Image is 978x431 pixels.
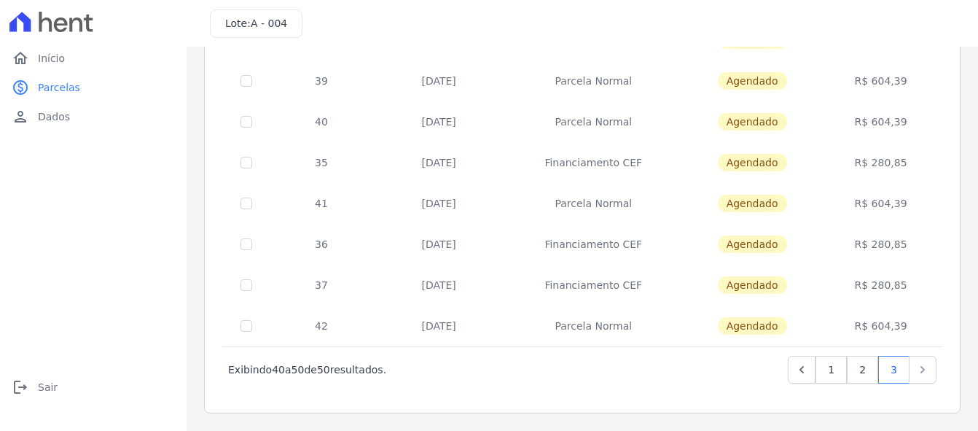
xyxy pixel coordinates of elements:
h3: Lote: [225,16,287,31]
td: [DATE] [373,142,504,183]
td: R$ 604,39 [822,101,939,142]
td: 39 [270,61,373,101]
span: 50 [317,364,330,376]
td: R$ 604,39 [822,306,939,346]
span: Início [38,51,65,66]
span: Agendado [718,72,787,90]
td: 41 [270,183,373,224]
td: Financiamento CEF [504,142,682,183]
span: Agendado [718,195,787,212]
td: [DATE] [373,183,504,224]
td: R$ 604,39 [822,183,939,224]
i: logout [12,378,29,396]
span: 40 [272,364,285,376]
td: 40 [270,101,373,142]
a: 2 [847,356,878,384]
td: R$ 604,39 [822,61,939,101]
td: Parcela Normal [504,61,682,101]
i: paid [12,79,29,96]
span: Agendado [718,236,787,253]
i: home [12,50,29,67]
a: Previous [788,356,815,384]
a: Next [909,356,936,384]
td: [DATE] [373,224,504,265]
td: 35 [270,142,373,183]
td: R$ 280,85 [822,142,939,183]
span: A - 004 [251,18,287,29]
td: Financiamento CEF [504,265,682,306]
a: 3 [878,356,909,384]
span: Agendado [718,154,787,171]
span: 50 [292,364,305,376]
td: Parcela Normal [504,183,682,224]
td: [DATE] [373,306,504,346]
span: Sair [38,380,58,395]
a: 1 [815,356,847,384]
span: Agendado [718,276,787,294]
a: personDados [6,102,181,131]
td: R$ 280,85 [822,224,939,265]
td: [DATE] [373,61,504,101]
td: Parcela Normal [504,306,682,346]
a: logoutSair [6,373,181,402]
span: Agendado [718,317,787,335]
i: person [12,108,29,125]
td: [DATE] [373,101,504,142]
a: paidParcelas [6,73,181,102]
td: Financiamento CEF [504,224,682,265]
span: Dados [38,109,70,124]
td: [DATE] [373,265,504,306]
td: 42 [270,306,373,346]
td: 37 [270,265,373,306]
span: Agendado [718,113,787,131]
td: R$ 280,85 [822,265,939,306]
span: Parcelas [38,80,80,95]
p: Exibindo a de resultados. [228,362,386,377]
a: homeInício [6,44,181,73]
td: 36 [270,224,373,265]
td: Parcela Normal [504,101,682,142]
